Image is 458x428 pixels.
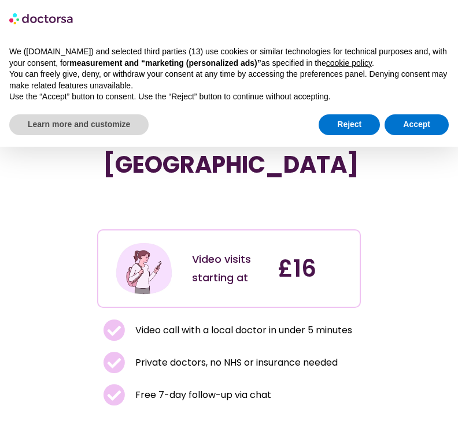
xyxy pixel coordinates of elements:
span: Video call with a local doctor in under 5 minutes [132,322,352,338]
h4: £16 [278,255,351,282]
div: Video visits starting at [192,250,265,287]
p: We ([DOMAIN_NAME]) and selected third parties (13) use cookies or similar technologies for techni... [9,46,449,69]
strong: measurement and “marketing (personalized ads)” [69,58,261,68]
img: Illustration depicting a young woman in a casual outfit, engaged with her smartphone. She has a p... [114,239,173,298]
iframe: Customer reviews powered by Trustpilot [103,190,355,204]
button: Learn more and customize [9,114,149,135]
p: Use the “Accept” button to consent. Use the “Reject” button to continue without accepting. [9,91,449,103]
img: logo [9,9,74,28]
iframe: Customer reviews powered by Trustpilot [103,204,355,218]
button: Reject [319,114,380,135]
button: Accept [385,114,449,135]
p: You can freely give, deny, or withdraw your consent at any time by accessing the preferences pane... [9,69,449,91]
h1: See a doctor online in minutes in [GEOGRAPHIC_DATA] [103,95,355,178]
span: Private doctors, no NHS or insurance needed [132,355,338,371]
span: Free 7-day follow-up via chat [132,387,271,403]
a: cookie policy [326,58,372,68]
